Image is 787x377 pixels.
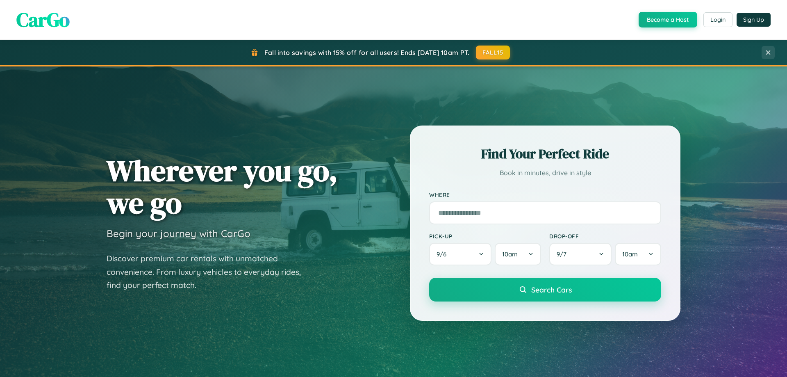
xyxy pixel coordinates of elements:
[107,252,312,292] p: Discover premium car rentals with unmatched convenience. From luxury vehicles to everyday rides, ...
[703,12,732,27] button: Login
[429,191,661,198] label: Where
[429,243,491,265] button: 9/6
[622,250,638,258] span: 10am
[264,48,470,57] span: Fall into savings with 15% off for all users! Ends [DATE] 10am PT.
[557,250,571,258] span: 9 / 7
[429,278,661,302] button: Search Cars
[531,285,572,294] span: Search Cars
[437,250,450,258] span: 9 / 6
[737,13,771,27] button: Sign Up
[107,154,338,219] h1: Wherever you go, we go
[429,145,661,163] h2: Find Your Perfect Ride
[429,167,661,179] p: Book in minutes, drive in style
[107,227,250,240] h3: Begin your journey with CarGo
[502,250,518,258] span: 10am
[639,12,697,27] button: Become a Host
[16,6,70,33] span: CarGo
[549,233,661,240] label: Drop-off
[495,243,541,265] button: 10am
[615,243,661,265] button: 10am
[476,46,510,59] button: FALL15
[549,243,612,265] button: 9/7
[429,233,541,240] label: Pick-up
